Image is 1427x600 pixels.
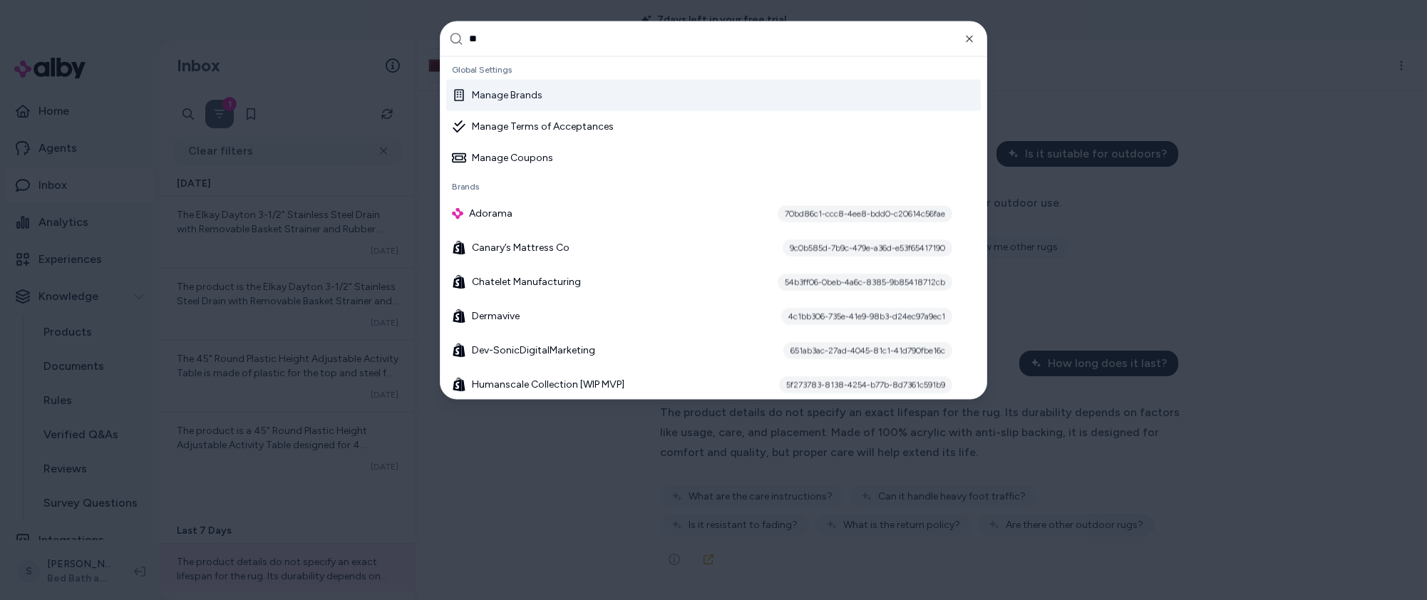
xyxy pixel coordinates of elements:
div: 70bd86c1-ccc8-4ee8-bdd0-c20614c56fae [778,205,952,222]
div: Manage Coupons [452,150,553,165]
span: Chatelet Manufacturing [472,274,581,289]
div: Suggestions [441,56,986,398]
span: Humanscale Collection [WIP MVP] [472,377,624,391]
div: 9c0b585d-7b9c-479e-a36d-e53f65417190 [783,239,952,256]
div: Brands [446,176,981,196]
span: Canary’s Mattress Co [472,240,570,254]
div: 4c1bb306-735e-41e9-98b3-d24ec97a9ec1 [781,307,952,324]
div: 5f273783-8138-4254-b77b-8d7361c591b9 [779,376,952,393]
div: Global Settings [446,59,981,79]
div: Manage Terms of Acceptances [452,119,614,133]
div: Manage Brands [452,88,542,102]
span: Dermavive [472,309,520,323]
span: Adorama [469,206,512,220]
img: alby Logo [452,207,463,219]
div: 651ab3ac-27ad-4045-81c1-41d790fbe16c [783,341,952,358]
div: 54b3ff06-0beb-4a6c-8385-9b85418712cb [778,273,952,290]
span: Dev-SonicDigitalMarketing [472,343,595,357]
